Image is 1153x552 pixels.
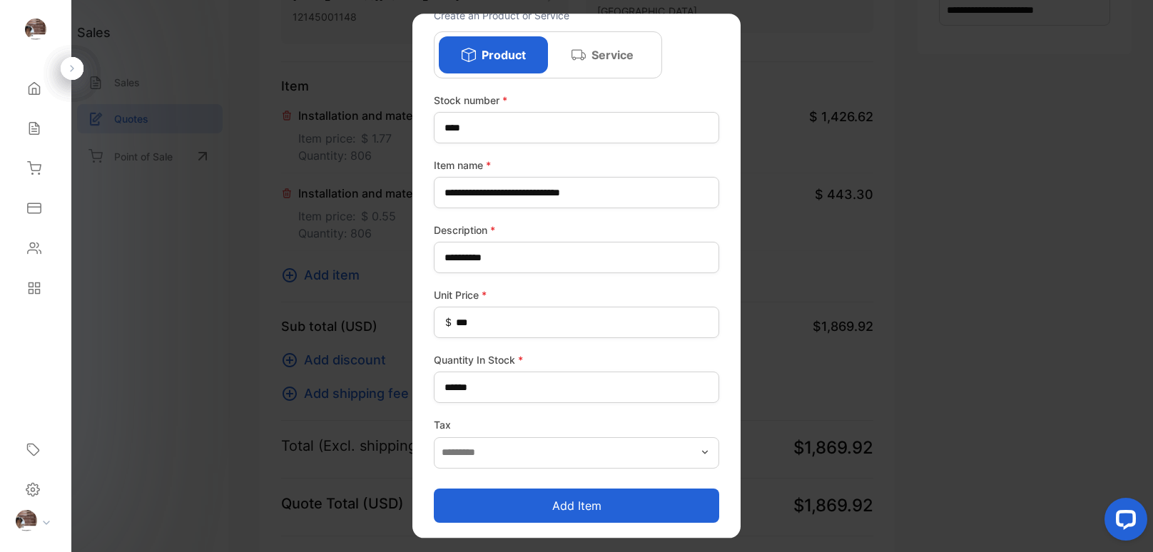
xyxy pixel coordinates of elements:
label: Quantity In Stock [434,352,719,367]
label: Stock number [434,93,719,108]
iframe: LiveChat chat widget [1093,492,1153,552]
span: Create an Product or Service [434,9,569,21]
img: profile [16,510,37,531]
p: Product [482,46,526,63]
label: Unit Price [434,287,719,302]
button: Add item [434,489,719,523]
label: Description [434,223,719,237]
span: $ [445,315,452,330]
p: Service [591,46,634,63]
img: logo [25,19,46,40]
label: Item name [434,158,719,173]
label: Tax [434,417,719,432]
